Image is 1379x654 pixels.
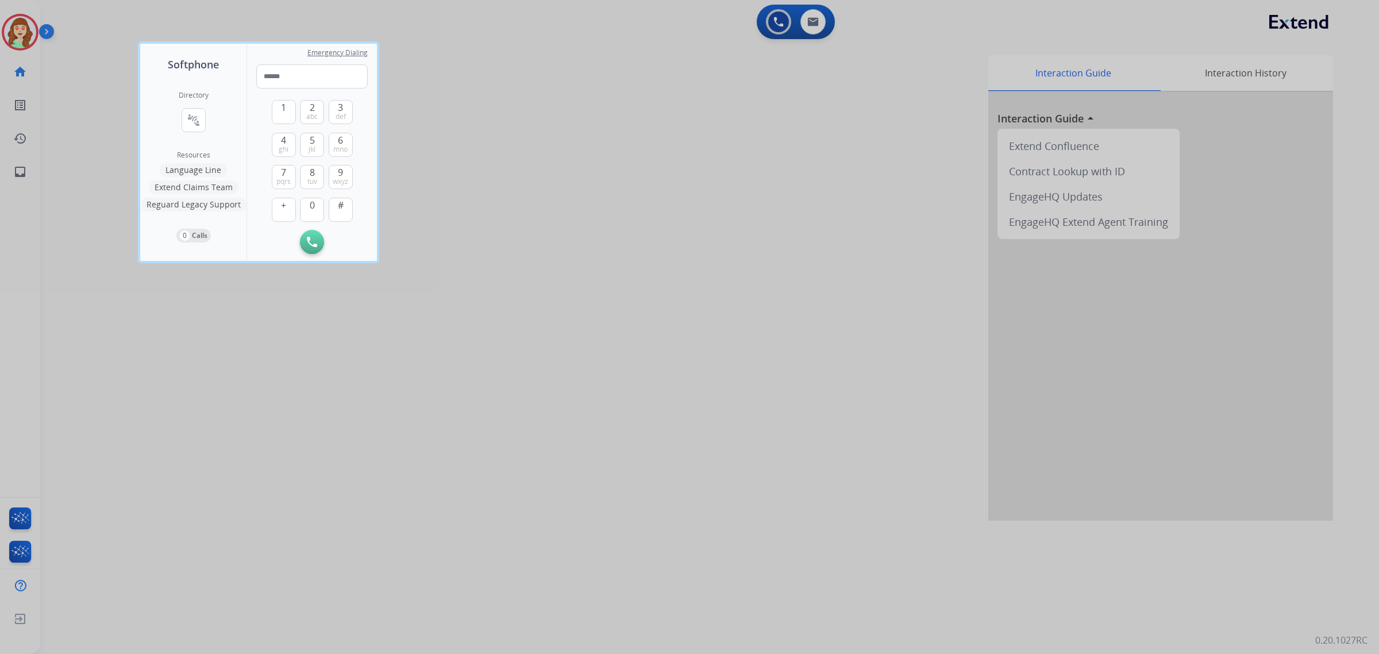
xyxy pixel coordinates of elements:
[177,151,210,160] span: Resources
[300,133,324,157] button: 5jkl
[168,56,219,72] span: Softphone
[309,145,315,154] span: jkl
[176,229,211,243] button: 0Calls
[307,177,317,186] span: tuv
[310,198,315,212] span: 0
[272,133,296,157] button: 4ghi
[329,133,353,157] button: 6mno
[281,198,286,212] span: +
[329,100,353,124] button: 3def
[276,177,291,186] span: pqrs
[179,91,209,100] h2: Directory
[310,101,315,114] span: 2
[192,230,207,241] p: Calls
[338,166,343,179] span: 9
[338,198,344,212] span: #
[272,198,296,222] button: +
[149,180,238,194] button: Extend Claims Team
[272,100,296,124] button: 1
[338,101,343,114] span: 3
[187,113,201,127] mat-icon: connect_without_contact
[310,133,315,147] span: 5
[329,165,353,189] button: 9wxyz
[310,166,315,179] span: 8
[333,177,348,186] span: wxyz
[336,112,346,121] span: def
[307,237,317,247] img: call-button
[180,230,190,241] p: 0
[333,145,348,154] span: mno
[281,101,286,114] span: 1
[141,198,246,211] button: Reguard Legacy Support
[329,198,353,222] button: #
[300,198,324,222] button: 0
[1315,633,1368,647] p: 0.20.1027RC
[338,133,343,147] span: 6
[300,100,324,124] button: 2abc
[279,145,288,154] span: ghi
[307,48,368,57] span: Emergency Dialing
[306,112,318,121] span: abc
[300,165,324,189] button: 8tuv
[160,163,227,177] button: Language Line
[281,166,286,179] span: 7
[272,165,296,189] button: 7pqrs
[281,133,286,147] span: 4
